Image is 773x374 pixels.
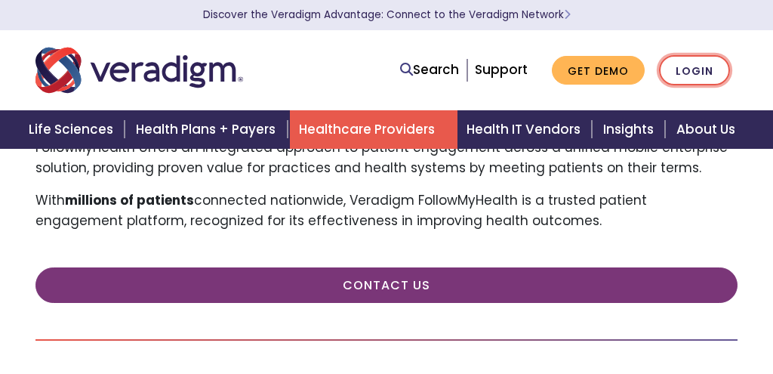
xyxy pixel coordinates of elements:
[659,55,730,86] a: Login
[564,8,571,22] span: Learn More
[667,110,753,149] a: About Us
[35,138,738,178] p: FollowMyHealth offers an integrated approach to patient engagement across a unified mobile enterp...
[35,190,738,231] p: With connected nationwide, Veradigm FollowMyHealth is a trusted patient engagement platform, reco...
[65,191,194,209] strong: millions of patients
[475,60,528,79] a: Support
[35,267,738,302] a: Contact Us
[20,110,127,149] a: Life Sciences
[400,60,459,80] a: Search
[552,56,645,85] a: Get Demo
[203,8,571,22] a: Discover the Veradigm Advantage: Connect to the Veradigm NetworkLearn More
[35,45,243,95] img: Veradigm logo
[594,110,667,149] a: Insights
[290,110,457,149] a: Healthcare Providers
[127,110,289,149] a: Health Plans + Payers
[457,110,594,149] a: Health IT Vendors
